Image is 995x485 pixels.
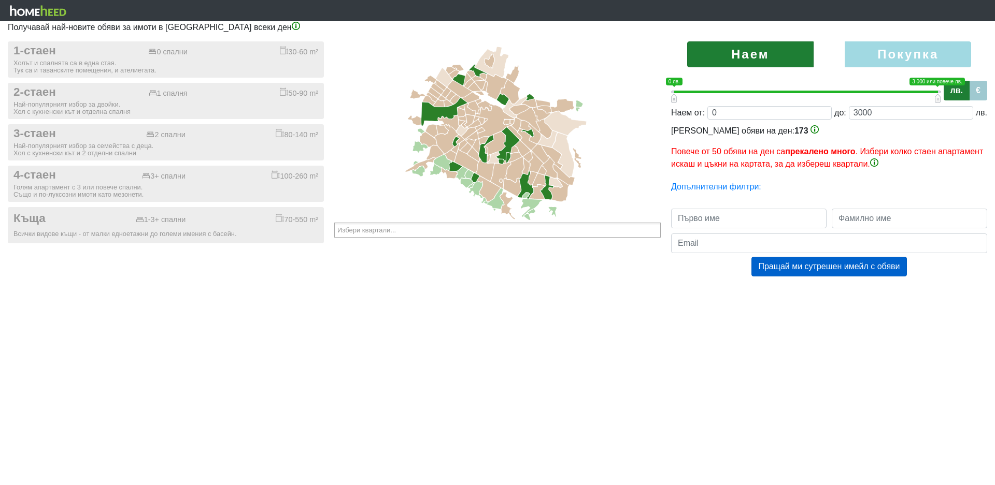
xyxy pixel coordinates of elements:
p: Получавай най-новите обяви за имоти в [GEOGRAPHIC_DATA] всеки ден [8,21,987,34]
div: Наем от: [671,107,705,119]
div: Най-популярният избор за двойки. Хол с кухненски кът и отделна спалня [13,101,318,115]
div: Голям апартамент с 3 или повече спални. Също и по-луксозни имоти като мезонети. [13,184,318,198]
button: 1-стаен 0 спални 30-60 m² Холът и спалнята са в една стая.Тук са и таванските помещения, и ателие... [8,41,324,78]
div: 2 спални [146,130,185,139]
label: Покупка [845,41,971,67]
span: 2-стаен [13,85,56,99]
div: Най-популярният избор за семейства с деца. Хол с кухненски кът и 2 отделни спални [13,142,318,157]
span: 4-стаен [13,168,56,182]
span: 3-стаен [13,127,56,141]
div: 1 спалня [149,89,188,98]
input: Email [671,233,987,253]
img: info-3.png [870,158,878,167]
div: 100-260 m² [272,170,318,181]
label: лв. [944,81,970,100]
button: 3-стаен 2 спални 80-140 m² Най-популярният избор за семейства с деца.Хол с кухненски кът и 2 отде... [8,124,324,160]
div: [PERSON_NAME] обяви на ден: [671,125,987,170]
label: Наем [687,41,814,67]
button: 2-стаен 1 спалня 50-90 m² Най-популярният избор за двойки.Хол с кухненски кът и отделна спалня [8,83,324,119]
div: Холът и спалнята са в една стая. Тук са и таванските помещения, и ателиетата. [13,60,318,74]
span: Къща [13,212,46,226]
button: 4-стаен 3+ спални 100-260 m² Голям апартамент с 3 или повече спални.Също и по-луксозни имоти като... [8,166,324,202]
b: прекалено много [785,147,855,156]
img: info-3.png [811,125,819,134]
a: Допълнителни филтри: [671,182,761,191]
span: 173 [794,126,808,135]
div: Всички видове къщи - от малки едноетажни до големи имения с басейн. [13,230,318,238]
div: 3+ спални [142,172,186,181]
img: info-3.png [292,22,300,30]
div: до: [834,107,846,119]
div: 50-90 m² [280,87,318,98]
button: Къща 1-3+ спални 70-550 m² Всички видове къщи - от малки едноетажни до големи имения с басейн. [8,207,324,243]
input: Първо име [671,209,827,228]
label: € [969,81,987,100]
div: лв. [976,107,987,119]
div: 0 спални [148,48,187,56]
span: 1-стаен [13,44,56,58]
div: 70-550 m² [276,214,318,224]
input: Фамилно име [832,209,987,228]
span: 0 лв. [666,78,683,85]
button: Пращай ми сутрешен имейл с обяви [751,257,906,276]
div: 80-140 m² [276,129,318,139]
p: Повече от 50 обяви на ден са . Избери колко стаен апартамент искаш и цъкни на картата, за да избе... [671,145,987,170]
div: 30-60 m² [280,46,318,56]
span: 3 000 или повече лв. [909,78,964,85]
div: 1-3+ спални [136,215,186,224]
